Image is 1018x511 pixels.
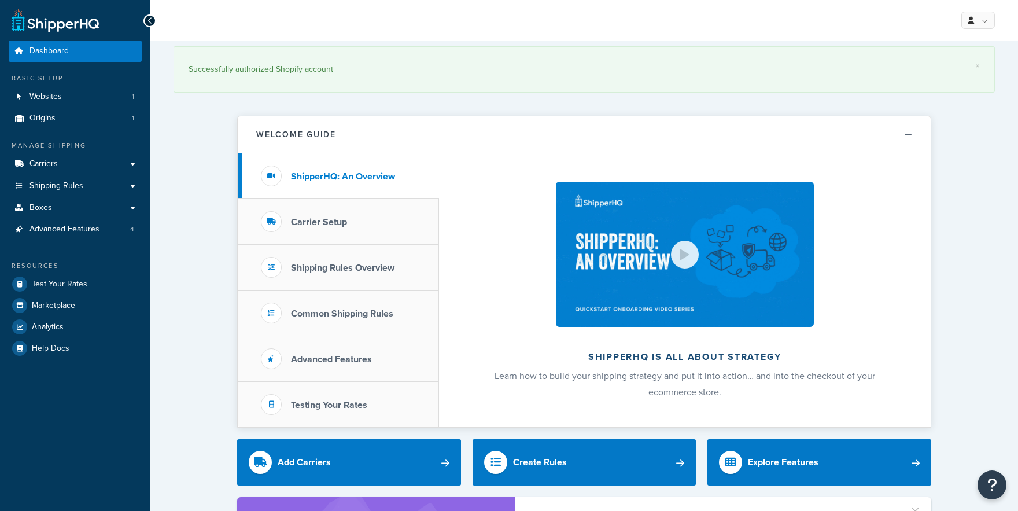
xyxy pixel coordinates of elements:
[238,116,931,153] button: Welcome Guide
[9,153,142,175] a: Carriers
[9,197,142,219] a: Boxes
[32,344,69,354] span: Help Docs
[556,182,814,327] img: ShipperHQ is all about strategy
[256,130,336,139] h2: Welcome Guide
[9,175,142,197] a: Shipping Rules
[470,352,900,362] h2: ShipperHQ is all about strategy
[9,108,142,129] li: Origins
[32,322,64,332] span: Analytics
[975,61,980,71] a: ×
[9,219,142,240] a: Advanced Features4
[278,454,331,470] div: Add Carriers
[291,263,394,273] h3: Shipping Rules Overview
[132,113,134,123] span: 1
[748,454,818,470] div: Explore Features
[237,439,461,486] a: Add Carriers
[29,113,56,123] span: Origins
[29,181,83,191] span: Shipping Rules
[707,439,931,486] a: Explore Features
[9,261,142,271] div: Resources
[513,454,567,470] div: Create Rules
[32,301,75,311] span: Marketplace
[291,308,393,319] h3: Common Shipping Rules
[291,400,367,410] h3: Testing Your Rates
[9,73,142,83] div: Basic Setup
[9,86,142,108] a: Websites1
[495,369,875,399] span: Learn how to build your shipping strategy and put it into action… and into the checkout of your e...
[473,439,696,486] a: Create Rules
[9,86,142,108] li: Websites
[29,46,69,56] span: Dashboard
[132,92,134,102] span: 1
[9,338,142,359] a: Help Docs
[29,203,52,213] span: Boxes
[9,295,142,316] a: Marketplace
[9,41,142,62] a: Dashboard
[29,225,99,234] span: Advanced Features
[9,219,142,240] li: Advanced Features
[9,141,142,150] div: Manage Shipping
[130,225,134,234] span: 4
[291,217,347,227] h3: Carrier Setup
[978,470,1006,499] button: Open Resource Center
[32,280,87,289] span: Test Your Rates
[9,317,142,337] a: Analytics
[9,108,142,129] a: Origins1
[9,274,142,295] a: Test Your Rates
[29,92,62,102] span: Websites
[291,354,372,365] h3: Advanced Features
[29,159,58,169] span: Carriers
[291,171,395,182] h3: ShipperHQ: An Overview
[189,61,980,78] div: Successfully authorized Shopify account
